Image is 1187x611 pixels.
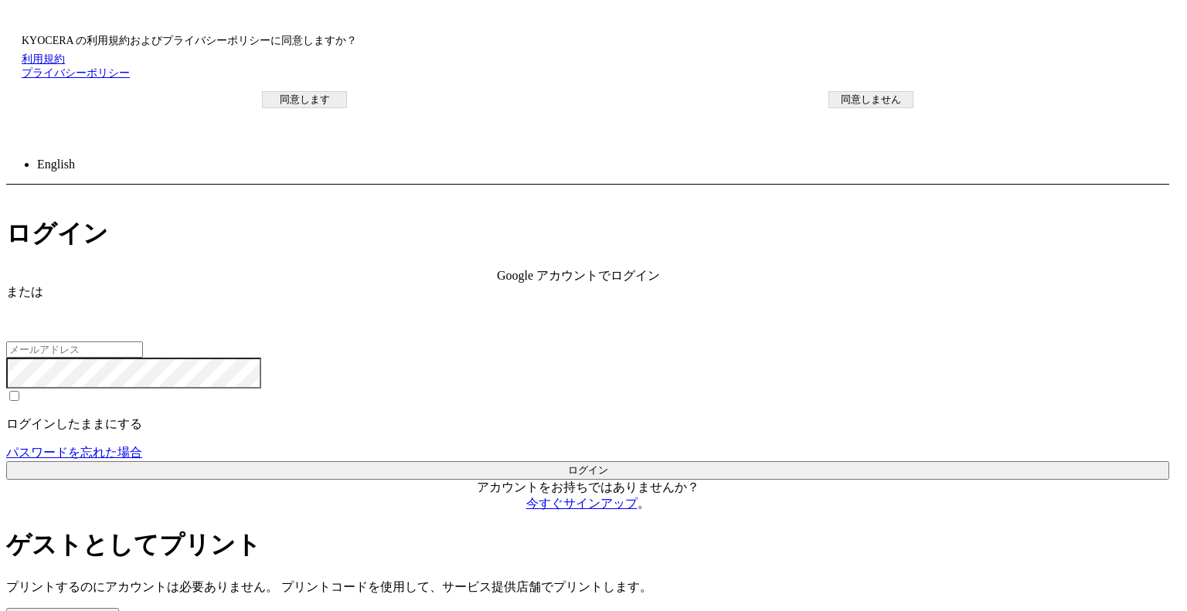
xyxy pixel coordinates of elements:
[22,67,130,79] a: プライバシーポリシー
[22,34,1154,48] p: KYOCERA の利用規約およびプライバシーポリシーに同意しますか？
[6,461,1169,480] button: ログイン
[6,185,31,199] a: 戻る
[6,341,143,358] input: メールアドレス
[6,579,1169,596] p: プリントするのにアカウントは必要ありません。 プリントコードを使用して、サービス提供店舗でプリントします。
[6,217,1169,251] h1: ログイン
[828,91,913,108] button: 同意しません
[6,528,1169,562] h1: ゲストとしてプリント
[6,416,1169,433] p: ログインしたままにする
[6,480,1169,512] p: アカウントをお持ちではありませんか？
[6,284,1169,300] div: または
[526,497,638,510] a: 今すぐサインアップ
[497,269,660,282] span: Google アカウントでログイン
[262,91,347,108] button: 同意します
[6,446,142,459] a: パスワードを忘れた場合
[37,158,75,171] a: English
[6,22,56,35] span: ログイン
[22,53,65,65] a: 利用規約
[526,497,650,510] span: 。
